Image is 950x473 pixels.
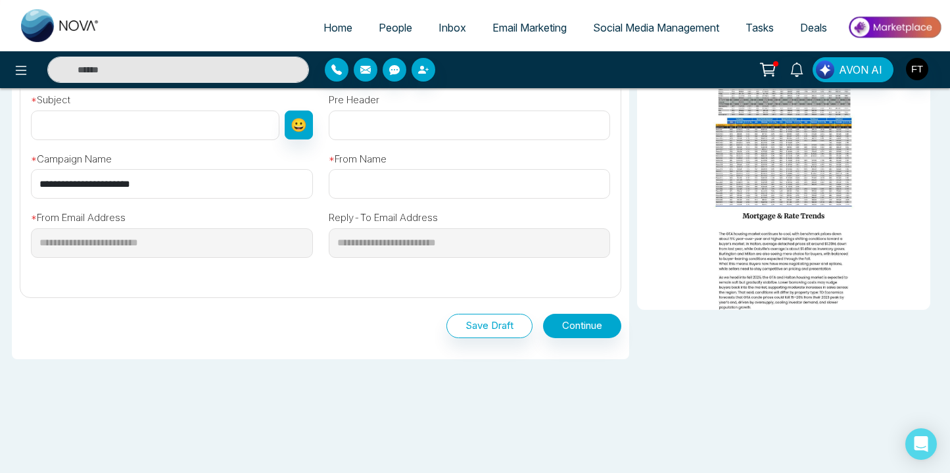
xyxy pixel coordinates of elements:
span: Home [323,21,352,34]
span: Deals [800,21,827,34]
img: Market-place.gif [847,12,942,42]
div: Open Intercom Messenger [905,428,937,460]
a: Social Media Management [580,15,732,40]
a: Tasks [732,15,787,40]
a: Inbox [425,15,479,40]
label: Campaign Name [31,152,112,167]
span: Email Marketing [492,21,567,34]
a: Deals [787,15,840,40]
button: 😀 [285,111,313,139]
span: Tasks [746,21,774,34]
label: Pre Header [329,93,379,108]
label: From Email Address [31,211,126,226]
span: Inbox [439,21,466,34]
label: From Name [329,152,387,167]
img: Lead Flow [816,61,834,79]
span: AVON AI [839,62,882,78]
button: Continue [543,314,621,338]
span: Social Media Management [593,21,719,34]
label: Reply-To Email Address [329,211,438,226]
a: People [366,15,425,40]
button: Save Draft [446,314,533,338]
a: Email Marketing [479,15,580,40]
label: Subject [31,93,70,108]
span: People [379,21,412,34]
img: User Avatar [906,58,928,80]
img: Nova CRM Logo [21,9,100,42]
a: Home [310,15,366,40]
button: AVON AI [813,57,893,82]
